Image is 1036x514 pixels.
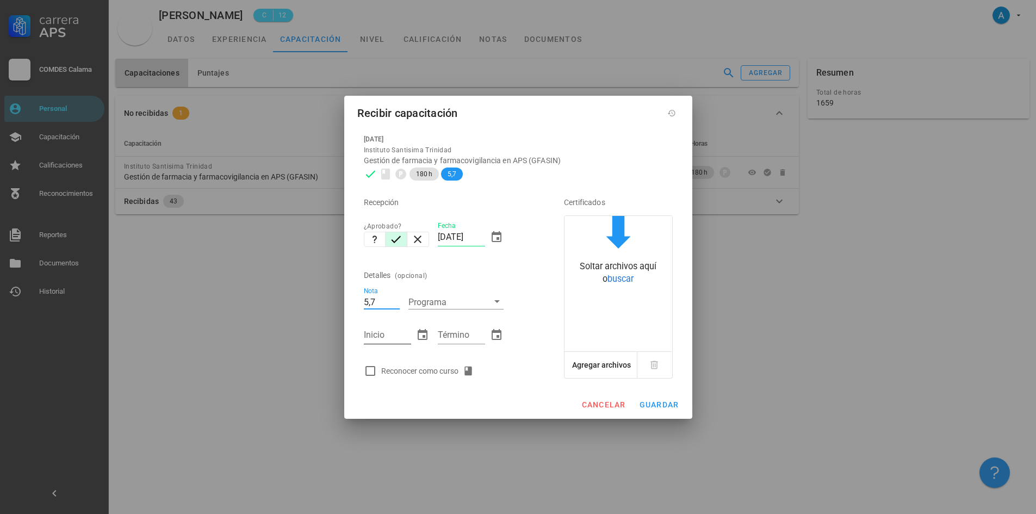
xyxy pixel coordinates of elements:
[364,189,533,215] div: Recepción
[381,364,478,377] div: Reconocer como curso
[364,262,391,288] div: Detalles
[448,168,456,181] span: 5,7
[635,395,684,414] button: guardar
[364,287,378,295] label: Nota
[416,168,433,181] span: 180 h
[569,352,634,378] button: Agregar archivos
[564,352,637,378] button: Agregar archivos
[395,270,427,281] div: (opcional)
[607,274,634,284] span: buscar
[364,156,673,165] div: Gestión de farmacia y farmacovigilancia en APS (GFASIN)
[357,104,458,122] div: Recibir capacitación
[564,189,673,215] div: Certificados
[564,216,672,288] button: Soltar archivos aquí obuscar
[564,261,672,285] div: Soltar archivos aquí o
[438,222,455,230] label: Fecha
[364,134,673,145] div: [DATE]
[581,400,625,409] span: cancelar
[364,221,430,232] div: ¿Aprobado?
[364,146,452,154] span: Instituto Santisima Trinidad
[639,400,679,409] span: guardar
[576,395,630,414] button: cancelar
